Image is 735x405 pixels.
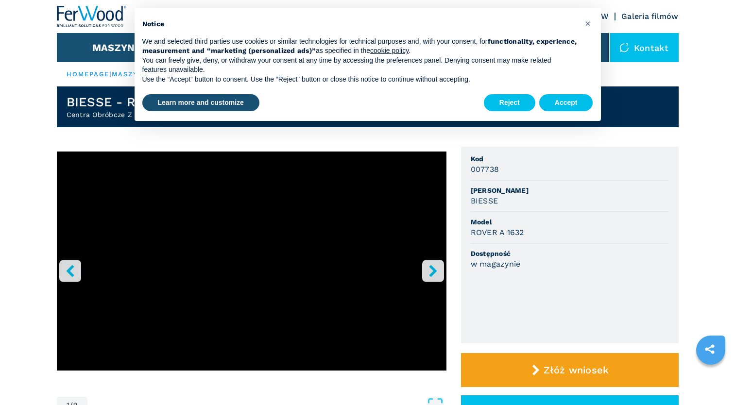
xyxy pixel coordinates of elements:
[698,337,722,361] a: sharethis
[142,37,577,55] strong: functionality, experience, measurement and “marketing (personalized ads)”
[59,260,81,282] button: left-button
[621,12,679,21] a: Galeria filmów
[57,6,127,27] img: Ferwood
[57,152,446,387] div: Go to Slide 1
[471,227,524,238] h3: ROVER A 1632
[142,19,578,29] h2: Notice
[142,75,578,84] p: Use the “Accept” button to consent. Use the “Reject” button or close this notice to continue with...
[484,94,535,112] button: Reject
[142,94,259,112] button: Learn more and customize
[142,56,578,75] p: You can freely give, deny, or withdraw your consent at any time by accessing the preferences pane...
[471,217,669,227] span: Model
[109,70,111,78] span: |
[461,353,679,387] button: Złóż wniosek
[471,186,669,195] span: [PERSON_NAME]
[67,110,213,119] h2: Centra Obróbcze Z Przyssawkami
[92,42,141,53] button: Maszyny
[471,195,498,206] h3: BIESSE
[544,364,609,376] span: Złóż wniosek
[619,43,629,52] img: Kontakt
[370,47,409,54] a: cookie policy
[422,260,444,282] button: right-button
[142,37,578,56] p: We and selected third parties use cookies or similar technologies for technical purposes and, wit...
[67,70,110,78] a: HOMEPAGE
[112,70,149,78] a: maszyny
[585,17,591,29] span: ×
[471,249,669,258] span: Dostępność
[610,33,679,62] div: Kontakt
[471,258,521,270] h3: w magazynie
[471,164,499,175] h3: 007738
[471,154,669,164] span: Kod
[57,152,446,371] iframe: YouTube video player
[539,94,593,112] button: Accept
[67,94,213,110] h1: BIESSE - ROVER A 1632
[581,16,596,31] button: Close this notice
